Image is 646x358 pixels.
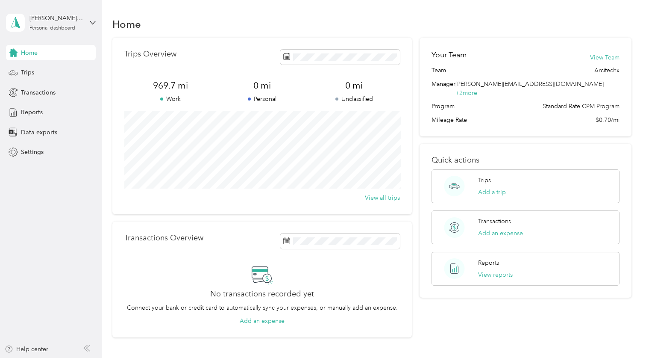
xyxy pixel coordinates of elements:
[478,258,499,267] p: Reports
[216,80,308,92] span: 0 mi
[543,102,620,111] span: Standard Rate CPM Program
[21,128,57,137] span: Data exports
[240,317,285,325] button: Add an expense
[21,148,44,157] span: Settings
[478,229,523,238] button: Add an expense
[455,80,604,88] span: [PERSON_NAME][EMAIL_ADDRESS][DOMAIN_NAME]
[21,68,34,77] span: Trips
[124,234,203,243] p: Transactions Overview
[127,303,398,312] p: Connect your bank or credit card to automatically sync your expenses, or manually add an expense.
[432,115,467,124] span: Mileage Rate
[478,217,511,226] p: Transactions
[590,53,620,62] button: View Team
[124,95,216,104] p: Work
[432,102,455,111] span: Program
[210,290,314,299] h2: No transactions recorded yet
[112,20,141,29] h1: Home
[432,80,455,98] span: Manager
[596,115,620,124] span: $0.70/mi
[5,345,48,354] button: Help center
[478,270,513,279] button: View reports
[432,156,620,165] p: Quick actions
[432,66,446,75] span: Team
[29,26,75,31] div: Personal dashboard
[21,88,56,97] span: Transactions
[432,50,467,60] h2: Your Team
[29,14,83,23] div: [PERSON_NAME][EMAIL_ADDRESS][DOMAIN_NAME]
[478,188,506,197] button: Add a trip
[455,89,477,97] span: + 2 more
[594,66,620,75] span: Arcitechx
[478,176,491,185] p: Trips
[308,95,400,104] p: Unclassified
[216,95,308,104] p: Personal
[21,48,38,57] span: Home
[365,193,400,202] button: View all trips
[124,50,176,59] p: Trips Overview
[124,80,216,92] span: 969.7 mi
[308,80,400,92] span: 0 mi
[598,310,646,358] iframe: Everlance-gr Chat Button Frame
[21,108,43,117] span: Reports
